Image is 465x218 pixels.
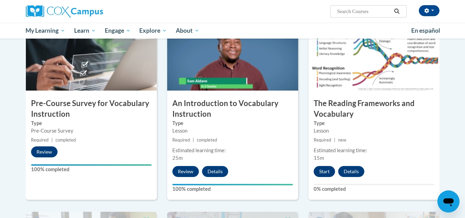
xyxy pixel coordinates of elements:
[314,120,434,127] label: Type
[172,147,293,154] div: Estimated learning time:
[392,7,402,15] button: Search
[167,98,298,120] h3: An Introduction to Vocabulary Instruction
[202,166,228,177] button: Details
[172,185,293,193] label: 100% completed
[437,190,459,212] iframe: Button to launch messaging window
[105,27,131,35] span: Engage
[336,7,392,15] input: Search Courses
[171,23,204,39] a: About
[31,120,152,127] label: Type
[70,23,100,39] a: Learn
[197,137,217,143] span: completed
[314,166,335,177] button: Start
[172,120,293,127] label: Type
[167,22,298,91] img: Course Image
[31,164,152,166] div: Your progress
[26,22,157,91] img: Course Image
[309,22,439,91] img: Course Image
[21,23,70,39] a: My Learning
[411,27,440,34] span: En español
[314,147,434,154] div: Estimated learning time:
[176,27,199,35] span: About
[172,127,293,135] div: Lesson
[31,137,49,143] span: Required
[338,137,346,143] span: new
[314,137,331,143] span: Required
[16,23,450,39] div: Main menu
[193,137,194,143] span: |
[55,137,76,143] span: completed
[31,127,152,135] div: Pre-Course Survey
[100,23,135,39] a: Engage
[139,27,167,35] span: Explore
[407,23,445,38] a: En español
[26,98,157,120] h3: Pre-Course Survey for Vocabulary Instruction
[26,27,65,35] span: My Learning
[314,127,434,135] div: Lesson
[135,23,171,39] a: Explore
[338,166,364,177] button: Details
[172,166,199,177] button: Review
[314,155,324,161] span: 15m
[74,27,96,35] span: Learn
[26,5,157,18] a: Cox Campus
[31,166,152,173] label: 100% completed
[334,137,335,143] span: |
[172,155,183,161] span: 25m
[26,5,103,18] img: Cox Campus
[172,184,293,185] div: Your progress
[51,137,53,143] span: |
[31,146,58,157] button: Review
[314,185,434,193] label: 0% completed
[419,5,439,16] button: Account Settings
[309,98,439,120] h3: The Reading Frameworks and Vocabulary
[172,137,190,143] span: Required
